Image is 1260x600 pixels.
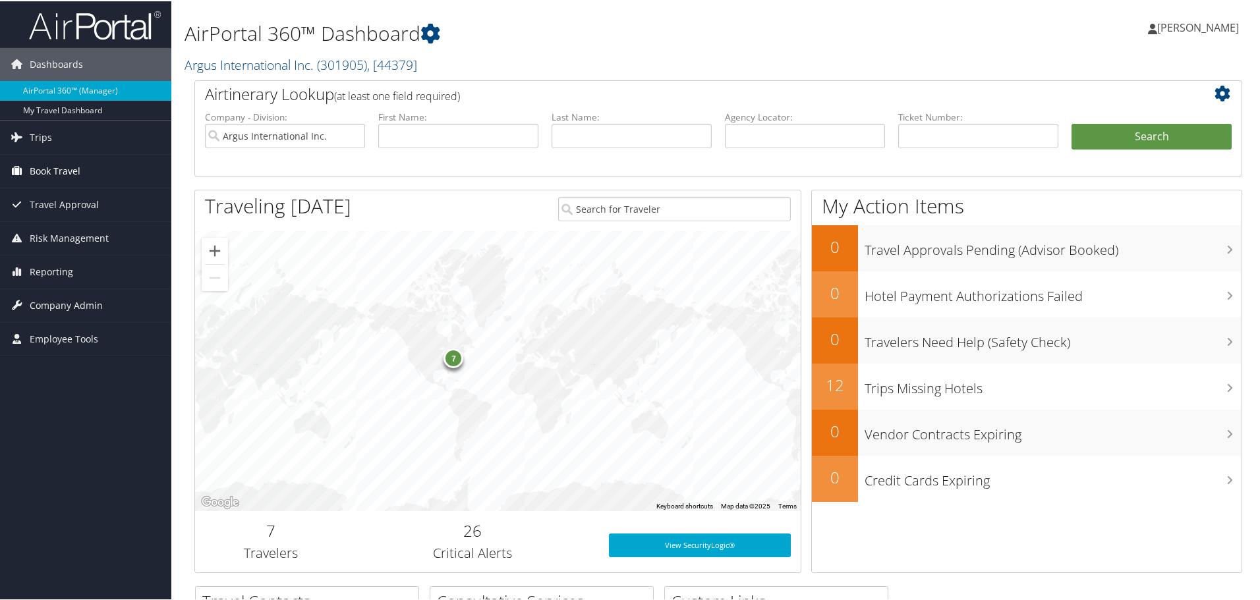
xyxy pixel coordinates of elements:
[205,191,351,219] h1: Traveling [DATE]
[812,281,858,303] h2: 0
[202,236,228,263] button: Zoom in
[205,543,337,561] h3: Travelers
[30,153,80,186] span: Book Travel
[865,233,1242,258] h3: Travel Approvals Pending (Advisor Booked)
[1072,123,1232,149] button: Search
[812,465,858,487] h2: 0
[558,196,791,220] input: Search for Traveler
[812,270,1242,316] a: 0Hotel Payment Authorizations Failed
[552,109,712,123] label: Last Name:
[198,493,242,510] img: Google
[185,55,417,72] a: Argus International Inc.
[812,191,1242,219] h1: My Action Items
[812,408,1242,454] a: 0Vendor Contracts Expiring
[185,18,896,46] h1: AirPortal 360™ Dashboard
[812,316,1242,362] a: 0Travelers Need Help (Safety Check)
[205,518,337,541] h2: 7
[656,501,713,510] button: Keyboard shortcuts
[812,419,858,441] h2: 0
[898,109,1058,123] label: Ticket Number:
[444,347,463,367] div: 7
[812,224,1242,270] a: 0Travel Approvals Pending (Advisor Booked)
[30,187,99,220] span: Travel Approval
[865,371,1242,396] h3: Trips Missing Hotels
[812,454,1242,501] a: 0Credit Cards Expiring
[812,362,1242,408] a: 12Trips Missing Hotels
[29,9,161,40] img: airportal-logo.png
[317,55,367,72] span: ( 301905 )
[30,120,52,153] span: Trips
[812,234,858,257] h2: 0
[865,418,1242,443] h3: Vendor Contracts Expiring
[865,464,1242,489] h3: Credit Cards Expiring
[202,263,228,290] button: Zoom out
[812,327,858,349] h2: 0
[865,325,1242,350] h3: Travelers Need Help (Safety Check)
[30,254,73,287] span: Reporting
[30,47,83,80] span: Dashboards
[378,109,538,123] label: First Name:
[1157,19,1239,34] span: [PERSON_NAME]
[357,518,589,541] h2: 26
[367,55,417,72] span: , [ 44379 ]
[721,501,770,508] span: Map data ©2025
[1148,7,1252,46] a: [PERSON_NAME]
[725,109,885,123] label: Agency Locator:
[812,373,858,395] h2: 12
[30,321,98,354] span: Employee Tools
[778,501,797,508] a: Terms (opens in new tab)
[198,493,242,510] a: Open this area in Google Maps (opens a new window)
[205,109,365,123] label: Company - Division:
[865,279,1242,304] h3: Hotel Payment Authorizations Failed
[205,82,1145,104] h2: Airtinerary Lookup
[30,221,109,254] span: Risk Management
[334,88,460,102] span: (at least one field required)
[609,532,791,556] a: View SecurityLogic®
[357,543,589,561] h3: Critical Alerts
[30,288,103,321] span: Company Admin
